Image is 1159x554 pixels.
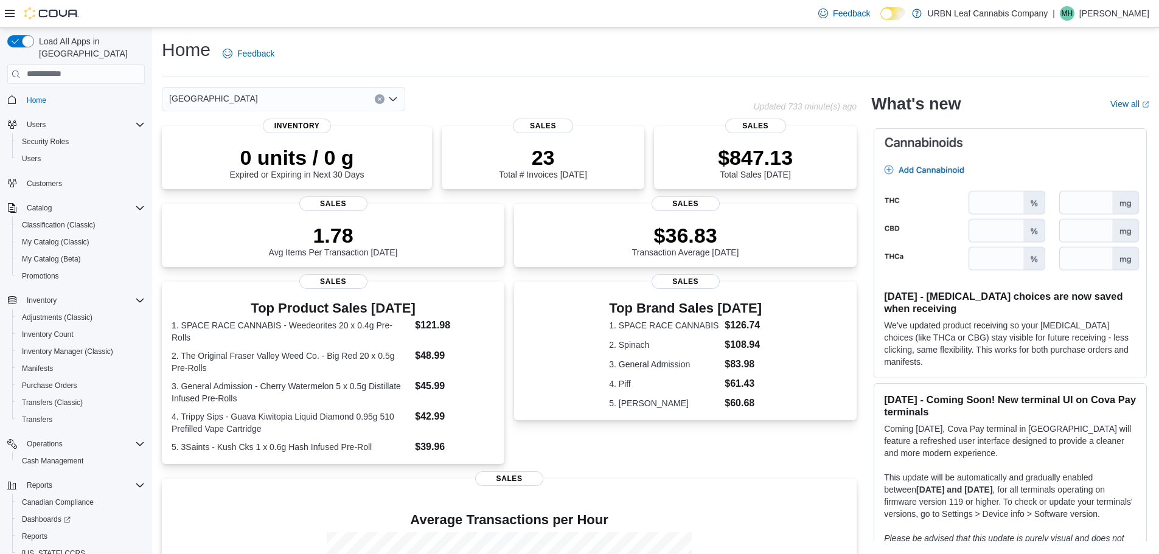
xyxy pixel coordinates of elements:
button: Canadian Compliance [12,494,150,511]
a: Dashboards [12,511,150,528]
p: $847.13 [718,145,793,170]
span: Customers [27,179,62,189]
a: Security Roles [17,134,74,149]
span: Inventory [22,293,145,308]
strong: [DATE] and [DATE] [916,485,992,494]
div: Megan Hude [1060,6,1074,21]
button: Transfers [12,411,150,428]
h3: [DATE] - Coming Soon! New terminal UI on Cova Pay terminals [884,393,1136,418]
span: Reports [27,480,52,490]
button: Inventory Manager (Classic) [12,343,150,360]
button: Manifests [12,360,150,377]
dd: $83.98 [725,357,762,372]
span: My Catalog (Beta) [22,254,81,264]
span: Adjustments (Classic) [22,313,92,322]
button: Users [2,116,150,133]
button: Security Roles [12,133,150,150]
span: Feedback [237,47,274,60]
button: Operations [2,435,150,452]
p: URBN Leaf Cannabis Company [928,6,1048,21]
span: Home [22,92,145,108]
span: Cash Management [17,454,145,468]
div: Expired or Expiring in Next 30 Days [230,145,364,179]
span: Sales [652,196,720,211]
div: Avg Items Per Transaction [DATE] [269,223,398,257]
p: Coming [DATE], Cova Pay terminal in [GEOGRAPHIC_DATA] will feature a refreshed user interface des... [884,423,1136,459]
a: Home [22,93,51,108]
span: Purchase Orders [17,378,145,393]
h3: [DATE] - [MEDICAL_DATA] choices are now saved when receiving [884,290,1136,314]
span: Inventory [263,119,331,133]
dt: 5. 3Saints - Kush Cks 1 x 0.6g Hash Infused Pre-Roll [172,441,410,453]
button: Reports [22,478,57,493]
a: Feedback [813,1,875,26]
span: Users [22,117,145,132]
span: Inventory [27,296,57,305]
div: Total Sales [DATE] [718,145,793,179]
span: Load All Apps in [GEOGRAPHIC_DATA] [34,35,145,60]
span: Transfers [17,412,145,427]
button: Open list of options [388,94,398,104]
span: Reports [22,478,145,493]
dt: 1. SPACE RACE CANNABIS [609,319,720,331]
span: Sales [299,196,367,211]
div: Transaction Average [DATE] [632,223,739,257]
button: Home [2,91,150,109]
span: Sales [475,471,543,486]
span: Inventory Manager (Classic) [17,344,145,359]
span: Inventory Manager (Classic) [22,347,113,356]
span: Sales [513,119,574,133]
span: Canadian Compliance [22,497,94,507]
a: Classification (Classic) [17,218,100,232]
a: Cash Management [17,454,88,468]
button: Inventory [22,293,61,308]
button: Purchase Orders [12,377,150,394]
span: Promotions [22,271,59,281]
p: This update will be automatically and gradually enabled between , for all terminals operating on ... [884,471,1136,520]
p: $36.83 [632,223,739,248]
svg: External link [1142,101,1149,108]
a: Purchase Orders [17,378,82,393]
h2: What's new [871,94,961,114]
dd: $48.99 [415,348,495,363]
span: Classification (Classic) [22,220,96,230]
a: Transfers (Classic) [17,395,88,410]
span: Purchase Orders [22,381,77,390]
p: | [1053,6,1055,21]
dd: $45.99 [415,379,495,393]
button: Users [22,117,50,132]
span: Transfers (Classic) [17,395,145,410]
a: Dashboards [17,512,75,527]
span: Sales [652,274,720,289]
a: View allExternal link [1110,99,1149,109]
span: [GEOGRAPHIC_DATA] [169,91,258,106]
a: Inventory Manager (Classic) [17,344,118,359]
span: Transfers (Classic) [22,398,83,407]
a: Promotions [17,269,64,283]
button: Reports [12,528,150,545]
a: My Catalog (Classic) [17,235,94,249]
span: Security Roles [22,137,69,147]
span: My Catalog (Beta) [17,252,145,266]
h3: Top Product Sales [DATE] [172,301,495,316]
button: Inventory Count [12,326,150,343]
img: Cova [24,7,79,19]
span: Inventory Count [22,330,74,339]
span: Manifests [22,364,53,373]
span: Operations [27,439,63,449]
a: Feedback [218,41,279,66]
p: 0 units / 0 g [230,145,364,170]
span: Catalog [22,201,145,215]
a: Users [17,151,46,166]
span: My Catalog (Classic) [22,237,89,247]
button: Clear input [375,94,385,104]
span: Users [17,151,145,166]
p: 23 [499,145,586,170]
span: Catalog [27,203,52,213]
button: My Catalog (Classic) [12,234,150,251]
button: Customers [2,175,150,192]
button: My Catalog (Beta) [12,251,150,268]
dt: 2. Spinach [609,339,720,351]
span: Customers [22,176,145,191]
button: Users [12,150,150,167]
